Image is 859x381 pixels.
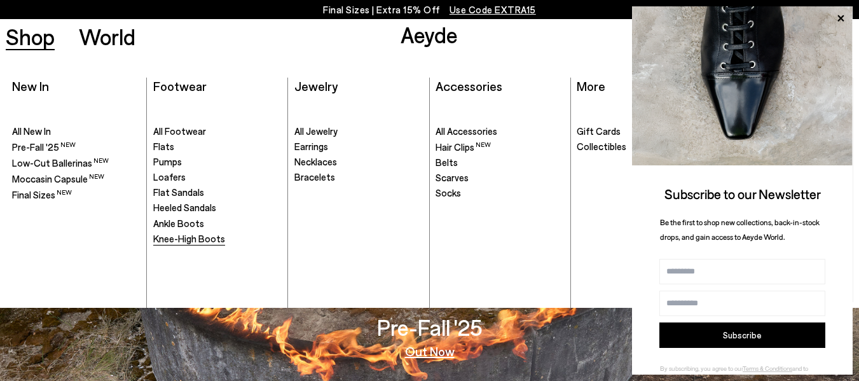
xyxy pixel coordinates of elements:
[153,78,207,94] a: Footwear
[577,78,605,94] a: More
[12,172,141,186] a: Moccasin Capsule
[294,156,337,167] span: Necklaces
[12,141,76,153] span: Pre-Fall '25
[12,156,141,170] a: Low-Cut Ballerinas
[664,186,821,202] span: Subscribe to our Newsletter
[12,188,141,202] a: Final Sizes
[153,218,282,230] a: Ankle Boots
[436,125,564,138] a: All Accessories
[660,364,743,372] span: By subscribing, you agree to our
[12,125,51,137] span: All New In
[436,187,564,200] a: Socks
[436,141,491,153] span: Hair Clips
[659,322,825,348] button: Subscribe
[577,141,626,152] span: Collectibles
[79,25,135,48] a: World
[294,141,423,153] a: Earrings
[577,125,621,137] span: Gift Cards
[436,156,564,169] a: Belts
[12,78,49,94] a: New In
[377,316,483,338] h3: Pre-Fall '25
[632,6,853,165] img: ca3f721fb6ff708a270709c41d776025.jpg
[153,186,282,199] a: Flat Sandals
[577,141,706,153] a: Collectibles
[405,345,455,357] a: Out Now
[153,202,216,213] span: Heeled Sandals
[577,125,706,138] a: Gift Cards
[12,141,141,154] a: Pre-Fall '25
[12,157,109,169] span: Low-Cut Ballerinas
[436,78,502,94] a: Accessories
[294,171,423,184] a: Bracelets
[294,125,338,137] span: All Jewelry
[436,141,564,154] a: Hair Clips
[294,78,338,94] a: Jewelry
[294,125,423,138] a: All Jewelry
[153,125,206,137] span: All Footwear
[153,202,282,214] a: Heeled Sandals
[436,125,497,137] span: All Accessories
[450,4,536,15] span: Navigate to /collections/ss25-final-sizes
[12,173,104,184] span: Moccasin Capsule
[660,218,820,241] span: Be the first to shop new collections, back-in-stock drops, and gain access to Aeyde World.
[294,171,335,183] span: Bracelets
[153,125,282,138] a: All Footwear
[436,156,458,168] span: Belts
[153,171,186,183] span: Loafers
[153,156,182,167] span: Pumps
[6,25,55,48] a: Shop
[153,171,282,184] a: Loafers
[12,125,141,138] a: All New In
[436,172,564,184] a: Scarves
[436,187,461,198] span: Socks
[153,218,204,229] span: Ankle Boots
[153,156,282,169] a: Pumps
[323,2,536,18] p: Final Sizes | Extra 15% Off
[153,186,204,198] span: Flat Sandals
[294,156,423,169] a: Necklaces
[743,364,792,372] a: Terms & Conditions
[153,233,225,244] span: Knee-High Boots
[436,172,469,183] span: Scarves
[401,21,458,48] a: Aeyde
[153,233,282,246] a: Knee-High Boots
[12,189,72,200] span: Final Sizes
[153,141,282,153] a: Flats
[153,141,174,152] span: Flats
[294,141,328,152] span: Earrings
